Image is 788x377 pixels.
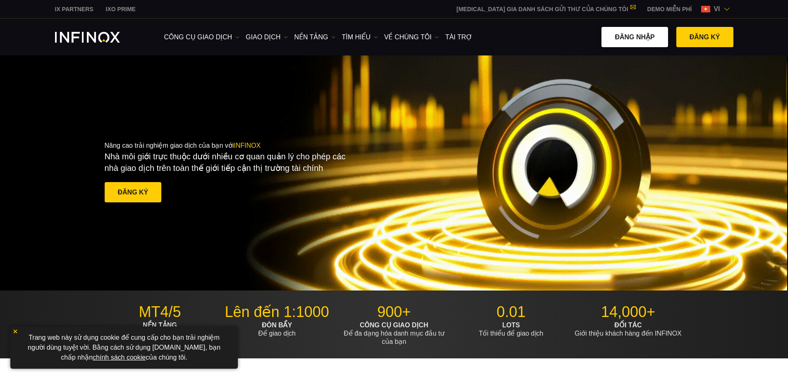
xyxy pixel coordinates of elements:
[450,6,641,12] a: [MEDICAL_DATA] GIA DANH SÁCH GỬI THƯ CỦA CHÚNG TÔI
[234,142,261,149] span: INFINOX
[222,303,333,321] p: Lên đến 1:1000
[502,322,520,329] strong: LOTS
[384,32,439,42] a: VỀ CHÚNG TÔI
[222,321,333,338] p: Để giao dịch
[12,329,18,334] img: yellow close icon
[360,322,428,329] strong: CÔNG CỤ GIAO DỊCH
[710,4,723,14] span: vi
[164,32,240,42] a: công cụ giao dịch
[294,32,335,42] a: NỀN TẢNG
[105,182,162,202] a: Đăng ký
[445,32,472,42] a: Tài trợ
[614,322,642,329] strong: ĐỐI TÁC
[49,5,100,14] a: INFINOX
[392,279,397,283] span: Go to slide 2
[339,321,450,346] p: Để đa dạng hóa danh mục đầu tư của bạn
[246,32,288,42] a: GIAO DỊCH
[105,303,216,321] p: MT4/5
[14,331,234,365] p: Trang web này sử dụng cookie để cung cấp cho bạn trải nghiệm người dùng tuyệt vời. Bằng cách sử d...
[105,151,350,174] p: Nhà môi giới trực thuộc dưới nhiều cơ quan quản lý cho phép các nhà giao dịch trên toàn thế giới ...
[339,303,450,321] p: 900+
[383,279,388,283] span: Go to slide 1
[456,303,567,321] p: 0.01
[342,32,378,42] a: Tìm hiểu
[143,322,177,329] strong: NỀN TẢNG
[93,354,146,361] a: chính sách cookie
[400,279,405,283] span: Go to slide 3
[456,321,567,338] p: Tối thiểu để giao dịch
[105,128,412,218] div: Nâng cao trải nghiệm giao dịch của bạn với
[55,32,139,43] a: INFINOX Logo
[641,5,698,14] a: INFINOX MENU
[100,5,142,14] a: INFINOX
[676,27,733,47] a: Đăng ký
[601,27,668,47] a: Đăng nhập
[105,321,216,338] p: Với các công cụ giao dịch hiện đại
[573,321,684,338] p: Giới thiệu khách hàng đến INFINOX
[573,303,684,321] p: 14,000+
[262,322,292,329] strong: ĐÒN BẨY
